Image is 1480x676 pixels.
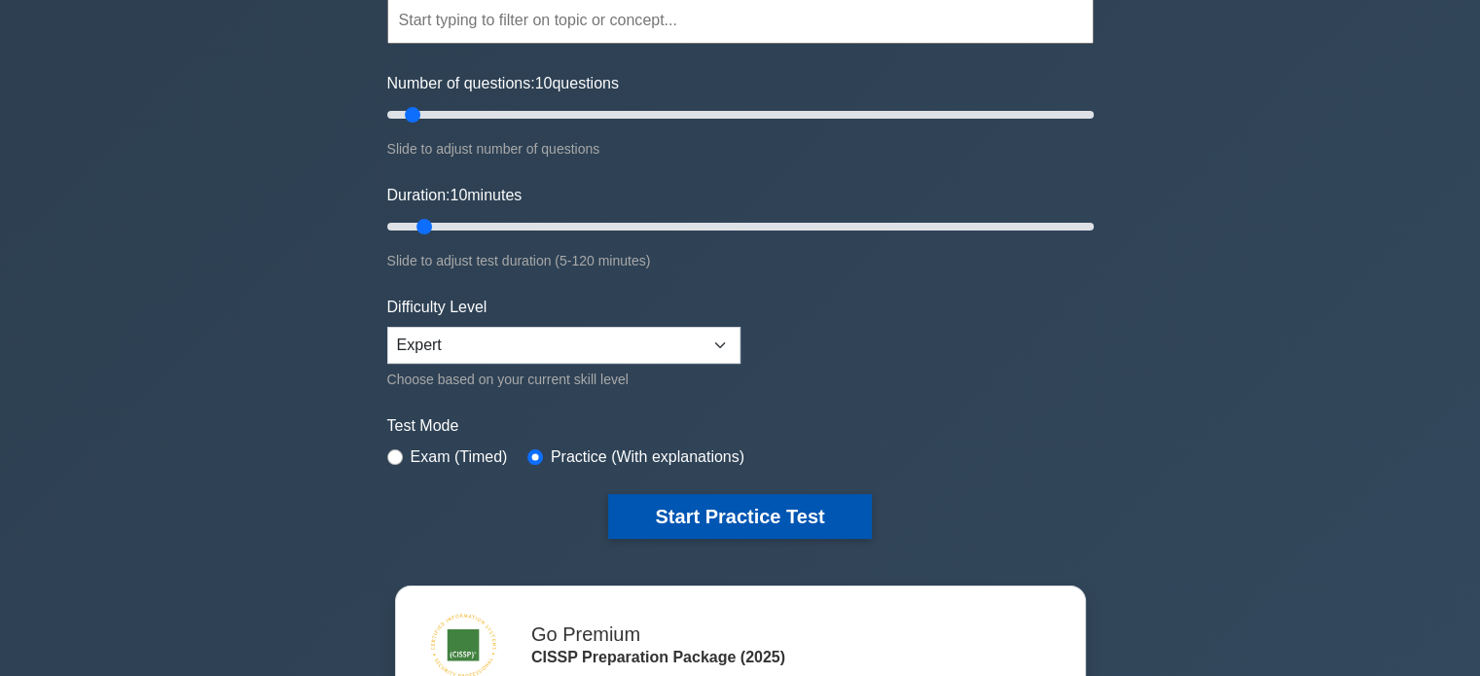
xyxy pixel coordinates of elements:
label: Test Mode [387,414,1094,438]
button: Start Practice Test [608,494,871,539]
div: Choose based on your current skill level [387,368,740,391]
label: Difficulty Level [387,296,487,319]
div: Slide to adjust test duration (5-120 minutes) [387,249,1094,272]
label: Duration: minutes [387,184,523,207]
label: Exam (Timed) [411,445,508,469]
label: Number of questions: questions [387,72,619,95]
label: Practice (With explanations) [551,445,744,469]
div: Slide to adjust number of questions [387,137,1094,160]
span: 10 [535,75,553,91]
span: 10 [450,187,467,203]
